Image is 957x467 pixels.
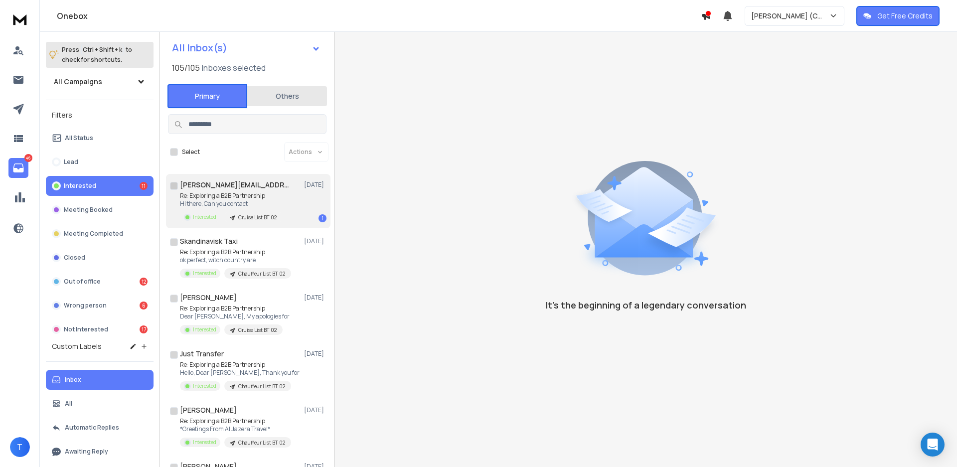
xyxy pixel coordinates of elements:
[65,400,72,408] p: All
[238,214,277,221] p: Cruise List BT 02
[193,213,216,221] p: Interested
[164,38,328,58] button: All Inbox(s)
[238,439,285,447] p: Chauffeur List BT 02
[46,200,154,220] button: Meeting Booked
[180,369,300,377] p: Hello, Dear [PERSON_NAME], Thank you for
[304,350,326,358] p: [DATE]
[238,270,285,278] p: Chauffeur List BT 02
[46,272,154,292] button: Out of office12
[193,270,216,277] p: Interested
[180,417,291,425] p: Re: Exploring a B2B Partnership
[46,152,154,172] button: Lead
[24,154,32,162] p: 46
[172,62,200,74] span: 105 / 105
[877,11,933,21] p: Get Free Credits
[304,237,326,245] p: [DATE]
[65,448,108,456] p: Awaiting Reply
[180,425,291,433] p: *Greetings From Al Jazera Travel*
[180,236,238,246] h1: Skandinavisk Taxi
[46,108,154,122] h3: Filters
[46,72,154,92] button: All Campaigns
[64,230,123,238] p: Meeting Completed
[140,182,148,190] div: 11
[46,418,154,438] button: Automatic Replies
[193,326,216,333] p: Interested
[64,302,107,310] p: Wrong person
[64,278,101,286] p: Out of office
[81,44,124,55] span: Ctrl + Shift + k
[10,10,30,28] img: logo
[46,224,154,244] button: Meeting Completed
[46,394,154,414] button: All
[54,77,102,87] h1: All Campaigns
[180,192,283,200] p: Re: Exploring a B2B Partnership
[10,437,30,457] button: T
[65,424,119,432] p: Automatic Replies
[751,11,829,21] p: [PERSON_NAME] (Cold)
[140,302,148,310] div: 6
[180,405,237,415] h1: [PERSON_NAME]
[46,296,154,315] button: Wrong person6
[238,326,277,334] p: Cruise List BT 02
[304,294,326,302] p: [DATE]
[546,298,746,312] p: It’s the beginning of a legendary conversation
[921,433,945,457] div: Open Intercom Messenger
[304,181,326,189] p: [DATE]
[180,305,290,312] p: Re: Exploring a B2B Partnership
[193,439,216,446] p: Interested
[64,158,78,166] p: Lead
[167,84,247,108] button: Primary
[180,312,290,320] p: Dear [PERSON_NAME], My apologies for
[238,383,285,390] p: Chauffeur List BT 02
[247,85,327,107] button: Others
[65,134,93,142] p: All Status
[140,325,148,333] div: 17
[182,148,200,156] label: Select
[180,293,237,303] h1: [PERSON_NAME]
[64,325,108,333] p: Not Interested
[57,10,701,22] h1: Onebox
[46,176,154,196] button: Interested11
[180,180,290,190] h1: [PERSON_NAME][EMAIL_ADDRESS][DOMAIN_NAME]
[319,214,326,222] div: 1
[304,406,326,414] p: [DATE]
[46,248,154,268] button: Closed
[65,376,81,384] p: Inbox
[856,6,940,26] button: Get Free Credits
[46,370,154,390] button: Inbox
[8,158,28,178] a: 46
[180,349,224,359] h1: Just Transfer
[180,200,283,208] p: Hi there, Can you contact
[64,182,96,190] p: Interested
[180,361,300,369] p: Re: Exploring a B2B Partnership
[46,319,154,339] button: Not Interested17
[140,278,148,286] div: 12
[64,206,113,214] p: Meeting Booked
[64,254,85,262] p: Closed
[46,442,154,462] button: Awaiting Reply
[202,62,266,74] h3: Inboxes selected
[62,45,132,65] p: Press to check for shortcuts.
[172,43,227,53] h1: All Inbox(s)
[180,248,291,256] p: Re: Exploring a B2B Partnership
[52,341,102,351] h3: Custom Labels
[180,256,291,264] p: ok perfect, witch country are
[193,382,216,390] p: Interested
[46,128,154,148] button: All Status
